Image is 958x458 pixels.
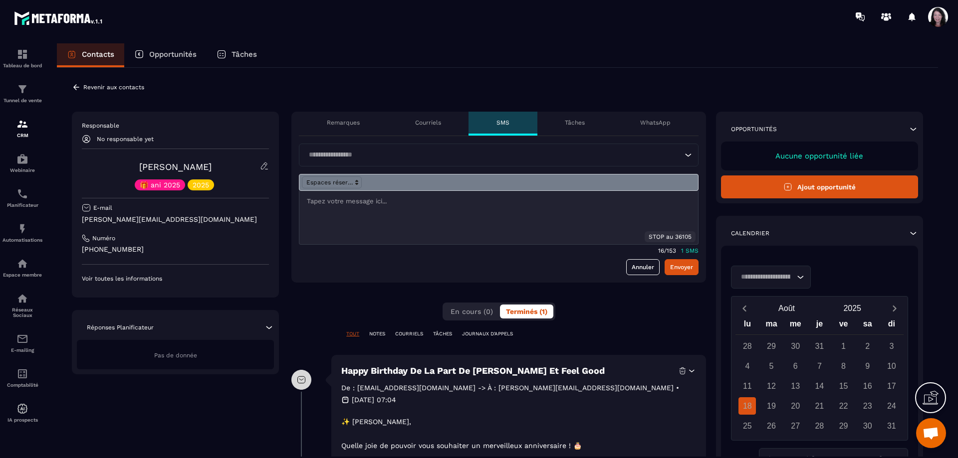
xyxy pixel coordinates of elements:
img: automations [16,223,28,235]
div: 4 [738,357,756,375]
p: [PHONE_NUMBER] [82,245,269,254]
p: TÂCHES [433,330,452,337]
p: TOUT [346,330,359,337]
div: Search for option [731,266,811,289]
p: 1 SMS [681,247,699,254]
div: Search for option [299,144,699,166]
a: Contacts [57,43,124,67]
p: WhatsApp [640,119,671,127]
p: Happy Birthday de la part de [PERSON_NAME] et Feel Good [341,365,605,377]
div: 30 [859,417,876,435]
p: Contacts [82,50,114,59]
p: Voir toutes les informations [82,275,269,283]
div: 25 [738,417,756,435]
div: 18 [738,397,756,415]
p: ✨ [PERSON_NAME], [341,416,696,428]
img: accountant [16,368,28,380]
div: je [807,317,831,334]
p: Réseaux Sociaux [2,307,42,318]
p: 2025 [193,181,209,188]
p: SMS [496,119,509,127]
p: Espace membre [2,272,42,278]
p: E-mailing [2,347,42,353]
div: 3 [883,337,900,355]
p: JOURNAUX D'APPELS [462,330,513,337]
div: 29 [763,337,780,355]
p: [PERSON_NAME][EMAIL_ADDRESS][DOMAIN_NAME] [82,215,269,224]
span: Terminés (1) [506,307,547,315]
input: Search for option [305,150,682,160]
p: Responsable [82,122,269,130]
p: No responsable yet [97,136,154,143]
div: 23 [859,397,876,415]
a: schedulerschedulerPlanificateur [2,180,42,215]
div: me [783,317,807,334]
div: 12 [763,377,780,395]
img: automations [16,258,28,270]
div: ve [831,317,855,334]
span: Pas de donnée [154,352,197,359]
a: formationformationTunnel de vente [2,76,42,111]
p: Comptabilité [2,382,42,388]
p: Remarques [327,119,360,127]
button: Previous month [735,302,754,315]
a: automationsautomationsAutomatisations [2,215,42,250]
div: 24 [883,397,900,415]
p: Opportunités [731,125,777,133]
a: Tâches [207,43,267,67]
div: 26 [763,417,780,435]
div: 17 [883,377,900,395]
div: 29 [835,417,852,435]
div: 31 [883,417,900,435]
div: 8 [835,357,852,375]
img: logo [14,9,104,27]
p: Courriels [415,119,441,127]
span: En cours (0) [451,307,493,315]
input: Search for option [737,272,794,283]
p: De : [EMAIL_ADDRESS][DOMAIN_NAME] -> À : • [341,382,694,394]
div: lu [735,317,759,334]
p: Automatisations [2,237,42,243]
button: Next month [885,302,904,315]
p: Opportunités [149,50,197,59]
p: Webinaire [2,167,42,173]
p: CRM [2,133,42,138]
img: formation [16,83,28,95]
button: Terminés (1) [500,305,553,318]
div: 30 [787,337,804,355]
div: 7 [811,357,828,375]
p: Aucune opportunité liée [731,152,908,160]
span: [PERSON_NAME][EMAIL_ADDRESS][DOMAIN_NAME] [498,382,674,394]
div: 11 [738,377,756,395]
div: 6 [787,357,804,375]
div: Calendar wrapper [735,317,904,435]
div: 13 [787,377,804,395]
p: Tâches [232,50,257,59]
a: automationsautomationsEspace membre [2,250,42,285]
button: Open years overlay [819,300,885,317]
div: 14 [811,377,828,395]
p: Tunnel de vente [2,98,42,103]
a: emailemailE-mailing [2,325,42,360]
div: di [880,317,904,334]
p: NOTES [369,330,385,337]
p: E-mail [93,204,112,212]
div: 5 [763,357,780,375]
p: Réponses Planificateur [87,323,154,331]
div: 28 [738,337,756,355]
a: formationformationCRM [2,111,42,146]
img: scheduler [16,188,28,200]
button: Open months overlay [754,300,820,317]
div: 27 [787,417,804,435]
p: Planificateur [2,202,42,208]
div: 31 [811,337,828,355]
p: 153 [667,247,676,254]
img: formation [16,48,28,60]
div: 22 [835,397,852,415]
a: Annuler [626,259,660,275]
img: social-network [16,293,28,305]
p: Calendrier [731,229,769,237]
div: 21 [811,397,828,415]
button: Envoyer [665,259,699,275]
div: 16 [859,377,876,395]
